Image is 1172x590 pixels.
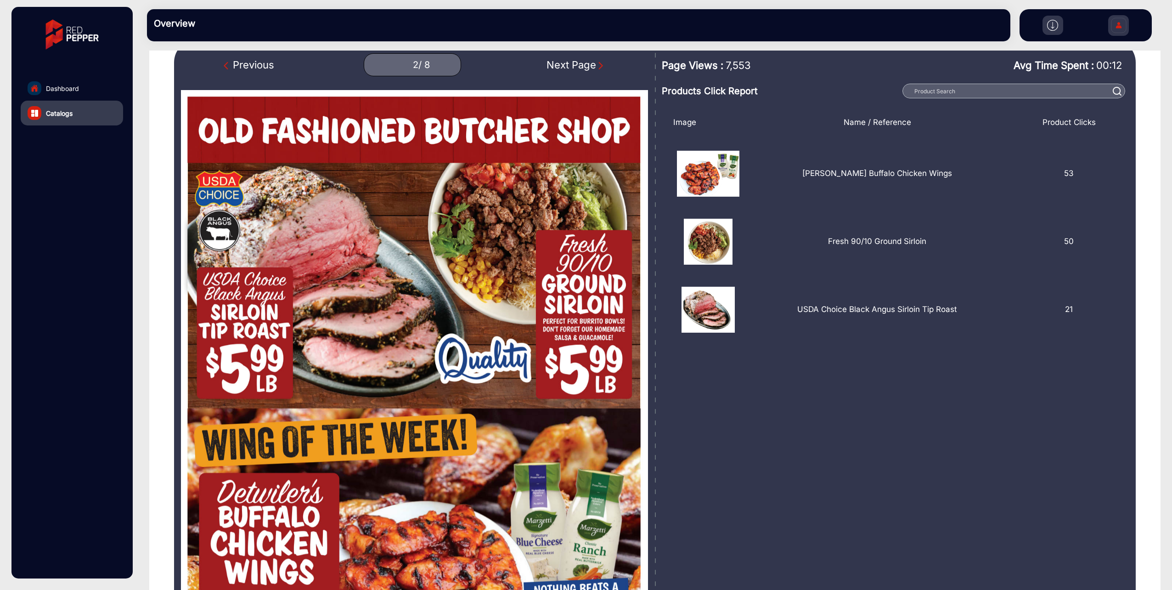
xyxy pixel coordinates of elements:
span: Page Views : [662,58,723,73]
span: 00:12 [1096,59,1122,71]
p: USDA Choice Black Angus Sirloin Tip Roast [797,304,957,316]
span: Dashboard [46,84,79,93]
h3: Overview [154,18,282,29]
div: 21 [1012,287,1127,333]
img: catalog [31,110,38,117]
div: Name / Reference [743,117,1012,129]
img: Next Page [596,61,605,70]
span: Avg Time Spent : [1014,58,1094,73]
img: Previous Page [224,61,233,70]
div: 53 [1012,151,1127,197]
img: 17586050760002025-09-23_10-36-59.png [673,219,743,265]
a: Dashboard [21,76,123,101]
div: Previous [224,57,274,73]
div: Next Page [547,57,605,73]
div: / 8 [418,59,430,71]
img: Sign%20Up.svg [1109,11,1128,43]
img: h2download.svg [1047,20,1058,31]
div: Product Clicks [1012,117,1127,129]
img: vmg-logo [39,11,105,57]
img: prodSearch%20_white.svg [1113,87,1122,96]
h3: Products Click Report [662,85,896,96]
p: [PERSON_NAME] Buffalo Chicken Wings [802,168,952,180]
div: 50 [1012,219,1127,265]
img: home [30,84,39,92]
p: Fresh 90/10 Ground Sirloin [828,236,926,248]
span: Catalogs [46,108,73,118]
span: 7,553 [726,58,751,73]
img: 17586050690002025-09-23_10-36-49.png [673,287,743,333]
input: Product Search [902,84,1125,98]
div: Image [666,117,743,129]
img: 17586443400002025-09-23_21-47-21.png [673,151,743,197]
a: Catalogs [21,101,123,125]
